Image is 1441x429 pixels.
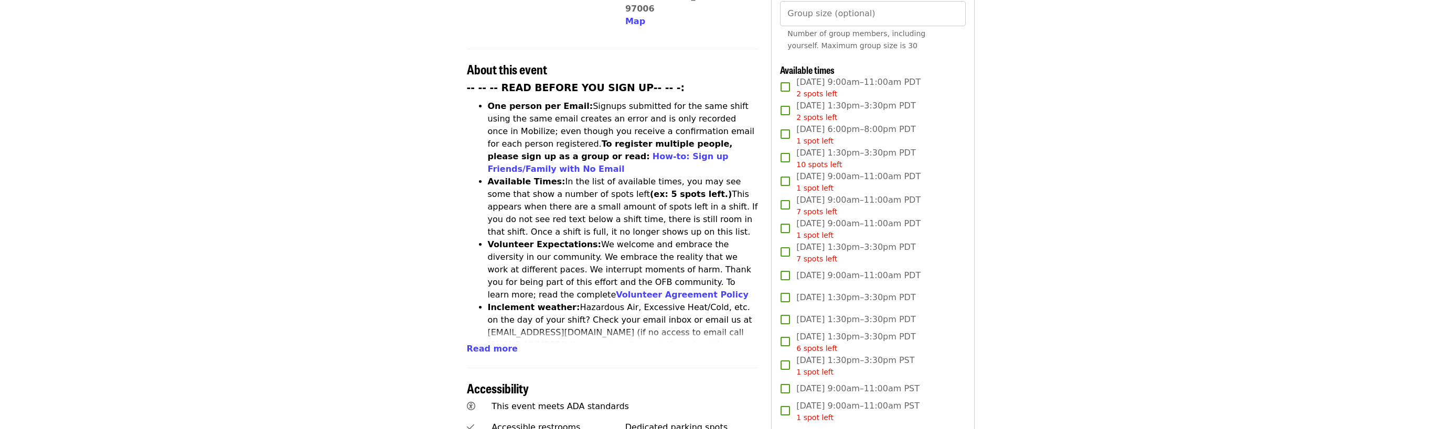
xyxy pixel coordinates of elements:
strong: Volunteer Expectations: [488,239,602,249]
li: In the list of available times, you may see some that show a number of spots left This appears wh... [488,175,759,238]
span: [DATE] 9:00am–11:00am PDT [796,217,921,241]
span: [DATE] 1:30pm–3:30pm PDT [796,291,915,304]
button: Read more [467,343,518,355]
span: [DATE] 9:00am–11:00am PDT [796,194,921,217]
a: Volunteer Agreement Policy [616,290,749,300]
span: Available times [780,63,835,76]
strong: (ex: 5 spots left.) [650,189,732,199]
span: 1 spot left [796,137,834,145]
li: Hazardous Air, Excessive Heat/Cold, etc. on the day of your shift? Check your email inbox or emai... [488,301,759,364]
span: [DATE] 1:30pm–3:30pm PDT [796,241,915,265]
span: 1 spot left [796,413,834,422]
span: 2 spots left [796,113,837,122]
button: Map [625,15,645,28]
span: Map [625,16,645,26]
i: universal-access icon [467,401,475,411]
span: [DATE] 1:30pm–3:30pm PDT [796,100,915,123]
span: [DATE] 9:00am–11:00am PDT [796,170,921,194]
span: [DATE] 1:30pm–3:30pm PDT [796,313,915,326]
span: This event meets ADA standards [492,401,629,411]
a: How-to: Sign up Friends/Family with No Email [488,151,729,174]
span: 7 spots left [796,255,837,263]
input: [object Object] [780,1,965,26]
span: [DATE] 9:00am–11:00am PDT [796,76,921,100]
span: [DATE] 9:00am–11:00am PST [796,400,920,423]
span: [DATE] 1:30pm–3:30pm PDT [796,147,915,170]
li: We welcome and embrace the diversity in our community. We embrace the reality that we work at dif... [488,238,759,301]
span: Number of group members, including yourself. Maximum group size is 30 [787,29,925,50]
span: About this event [467,60,547,78]
span: [DATE] 6:00pm–8:00pm PDT [796,123,915,147]
span: 10 spots left [796,160,842,169]
span: 1 spot left [796,231,834,239]
span: 1 spot left [796,184,834,192]
span: 1 spot left [796,368,834,376]
span: [DATE] 1:30pm–3:30pm PST [796,354,914,378]
span: Accessibility [467,379,529,397]
strong: -- -- -- READ BEFORE YOU SIGN UP-- -- -: [467,82,685,93]
span: Read more [467,344,518,354]
strong: To register multiple people, please sign up as a group or read: [488,139,733,161]
li: Signups submitted for the same shift using the same email creates an error and is only recorded o... [488,100,759,175]
strong: One person per Email: [488,101,593,111]
span: [DATE] 9:00am–11:00am PST [796,382,920,395]
strong: Available Times: [488,177,565,186]
span: 6 spots left [796,344,837,353]
strong: Inclement weather: [488,302,580,312]
span: [DATE] 1:30pm–3:30pm PDT [796,331,915,354]
span: [DATE] 9:00am–11:00am PDT [796,269,921,282]
span: 2 spots left [796,90,837,98]
span: 7 spots left [796,207,837,216]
